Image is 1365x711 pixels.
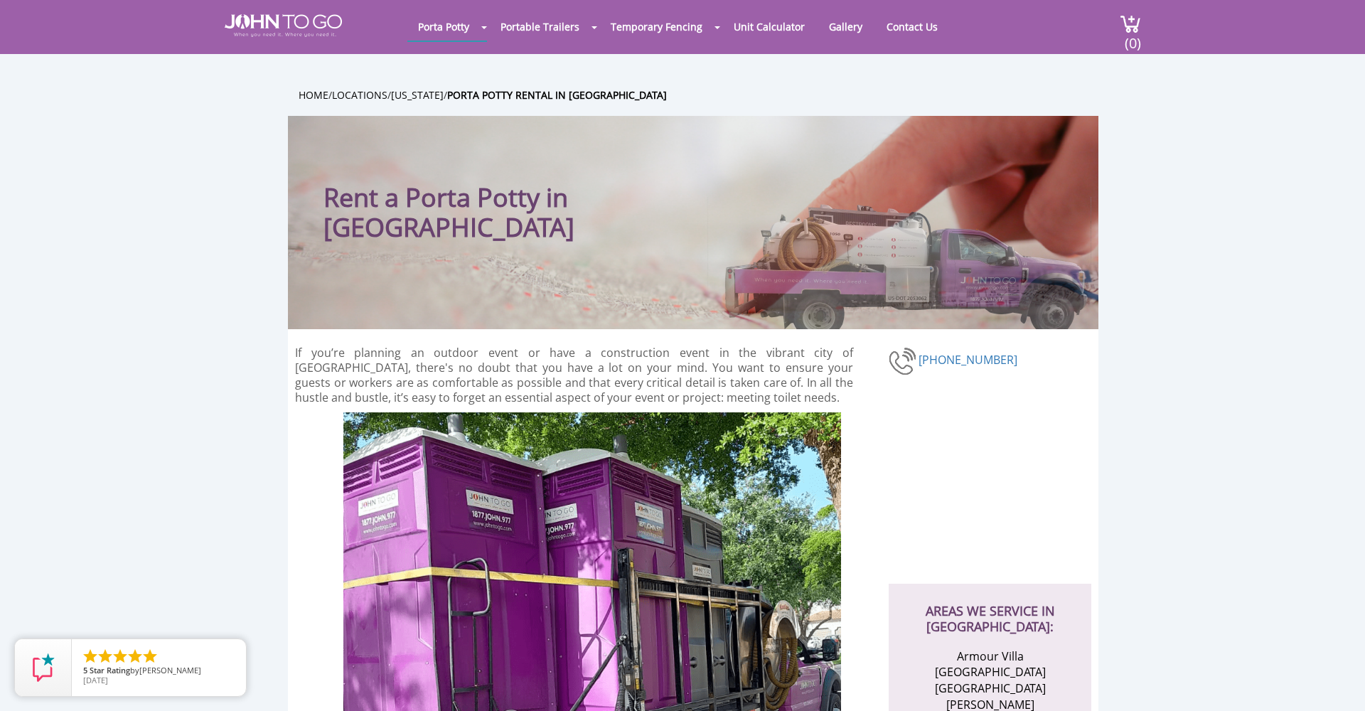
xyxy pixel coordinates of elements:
[127,648,144,665] li: 
[323,144,782,242] h1: Rent a Porta Potty in [GEOGRAPHIC_DATA]
[112,648,129,665] li: 
[600,13,713,41] a: Temporary Fencing
[295,346,853,405] p: If you’re planning an outdoor event or have a construction event in the vibrant city of [GEOGRAPH...
[1308,654,1365,711] button: Live Chat
[90,665,130,675] span: Star Rating
[83,675,108,685] span: [DATE]
[225,14,342,37] img: JOHN to go
[876,13,948,41] a: Contact Us
[1120,14,1141,33] img: cart a
[707,197,1091,329] img: Truck
[921,664,1059,680] li: [GEOGRAPHIC_DATA]
[490,13,590,41] a: Portable Trailers
[903,584,1077,634] h2: AREAS WE SERVICE IN [GEOGRAPHIC_DATA]:
[97,648,114,665] li: 
[919,351,1017,367] a: [PHONE_NUMBER]
[921,680,1059,697] li: [GEOGRAPHIC_DATA]
[83,665,87,675] span: 5
[1124,22,1141,53] span: (0)
[82,648,99,665] li: 
[83,666,235,676] span: by
[818,13,873,41] a: Gallery
[299,88,328,102] a: Home
[299,87,1109,103] ul: / / /
[407,13,480,41] a: Porta Potty
[29,653,58,682] img: Review Rating
[447,88,667,102] a: Porta Potty Rental in [GEOGRAPHIC_DATA]
[391,88,444,102] a: [US_STATE]
[332,88,387,102] a: Locations
[921,648,1059,665] li: Armour Villa
[139,665,201,675] span: [PERSON_NAME]
[141,648,159,665] li: 
[723,13,815,41] a: Unit Calculator
[889,346,919,377] img: phone-number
